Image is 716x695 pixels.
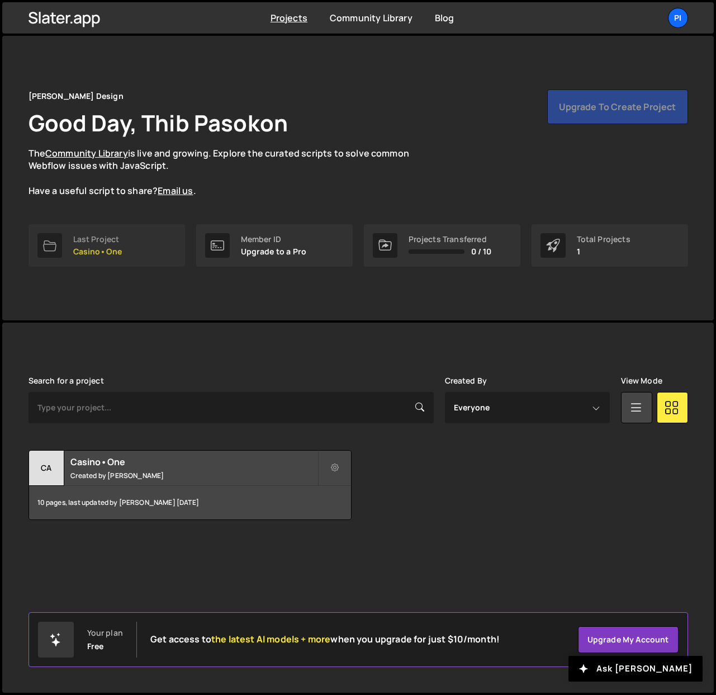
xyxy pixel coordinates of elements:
[471,247,492,256] span: 0 / 10
[668,8,688,28] a: Pi
[73,247,122,256] p: Casino•One
[29,376,104,385] label: Search for a project
[241,247,307,256] p: Upgrade to a Pro
[577,247,630,256] p: 1
[29,450,352,520] a: Ca Casino•One Created by [PERSON_NAME] 10 pages, last updated by [PERSON_NAME] [DATE]
[150,634,500,645] h2: Get access to when you upgrade for just $10/month!
[70,456,317,468] h2: Casino•One
[211,633,330,645] span: the latest AI models + more
[45,147,128,159] a: Community Library
[73,235,122,244] div: Last Project
[577,235,630,244] div: Total Projects
[271,12,307,24] a: Projects
[241,235,307,244] div: Member ID
[435,12,454,24] a: Blog
[29,147,431,197] p: The is live and growing. Explore the curated scripts to solve common Webflow issues with JavaScri...
[29,451,64,486] div: Ca
[568,656,703,682] button: Ask [PERSON_NAME]
[29,486,351,519] div: 10 pages, last updated by [PERSON_NAME] [DATE]
[29,224,185,267] a: Last Project Casino•One
[29,89,124,103] div: [PERSON_NAME] Design
[578,626,679,653] a: Upgrade my account
[29,107,288,138] h1: Good Day, Thib Pasokon
[29,392,434,423] input: Type your project...
[87,642,104,651] div: Free
[158,185,193,197] a: Email us
[621,376,662,385] label: View Mode
[87,628,123,637] div: Your plan
[445,376,487,385] label: Created By
[409,235,492,244] div: Projects Transferred
[70,471,317,480] small: Created by [PERSON_NAME]
[330,12,412,24] a: Community Library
